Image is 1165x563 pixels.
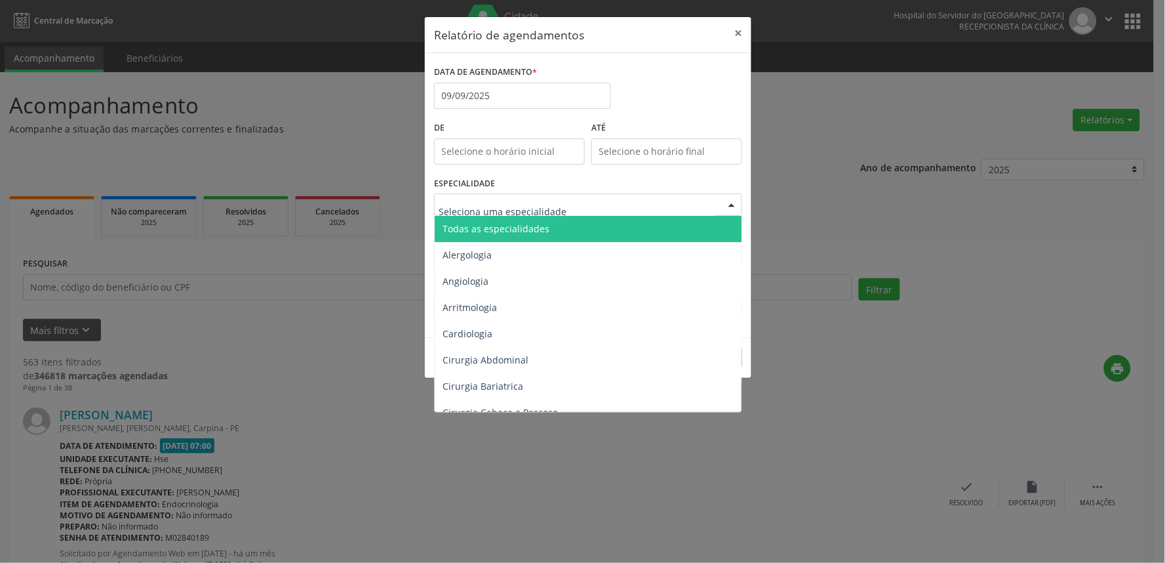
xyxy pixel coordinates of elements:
input: Seleciona uma especialidade [439,198,715,224]
input: Selecione uma data ou intervalo [434,83,611,109]
label: DATA DE AGENDAMENTO [434,62,537,83]
label: De [434,118,585,138]
span: Cirurgia Bariatrica [443,380,523,392]
span: Cirurgia Cabeça e Pescoço [443,406,558,419]
label: ATÉ [591,118,742,138]
label: ESPECIALIDADE [434,174,495,194]
span: Todas as especialidades [443,222,549,235]
h5: Relatório de agendamentos [434,26,584,43]
input: Selecione o horário inicial [434,138,585,165]
span: Angiologia [443,275,488,287]
span: Cirurgia Abdominal [443,354,528,366]
button: Close [725,17,751,49]
span: Arritmologia [443,301,497,314]
input: Selecione o horário final [591,138,742,165]
span: Cardiologia [443,327,492,340]
span: Alergologia [443,249,492,261]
